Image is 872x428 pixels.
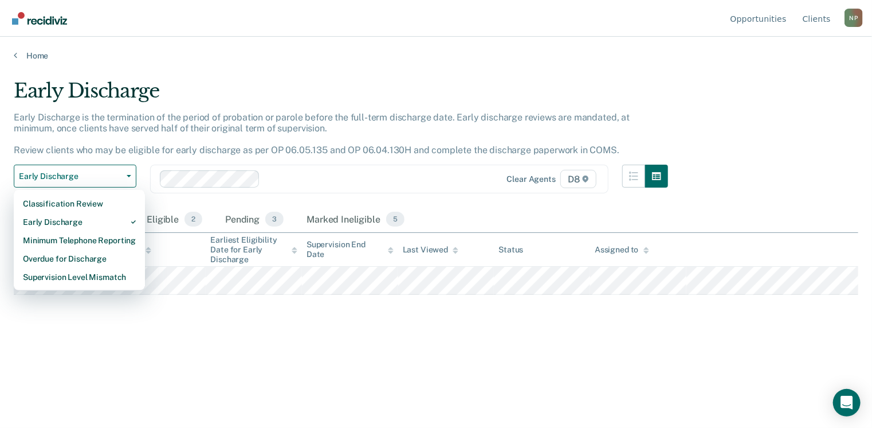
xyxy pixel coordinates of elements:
[386,212,404,227] span: 5
[304,207,407,232] div: Marked Ineligible5
[14,112,630,156] p: Early Discharge is the termination of the period of probation or parole before the full-term disc...
[12,12,67,25] img: Recidiviz
[560,170,596,188] span: D8
[844,9,863,27] button: Profile dropdown button
[14,165,136,188] button: Early Discharge
[403,245,458,255] div: Last Viewed
[307,240,394,259] div: Supervision End Date
[23,213,136,231] div: Early Discharge
[14,50,858,61] a: Home
[23,194,136,213] div: Classification Review
[112,207,205,232] div: Almost Eligible2
[498,245,523,255] div: Status
[23,231,136,250] div: Minimum Telephone Reporting
[265,212,284,227] span: 3
[23,268,136,286] div: Supervision Level Mismatch
[595,245,649,255] div: Assigned to
[14,190,145,291] div: Dropdown Menu
[844,9,863,27] div: N P
[14,79,668,112] div: Early Discharge
[223,207,286,232] div: Pending3
[19,172,122,181] span: Early Discharge
[184,212,202,227] span: 2
[210,235,297,264] div: Earliest Eligibility Date for Early Discharge
[833,389,861,417] div: Open Intercom Messenger
[507,174,556,184] div: Clear agents
[23,250,136,268] div: Overdue for Discharge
